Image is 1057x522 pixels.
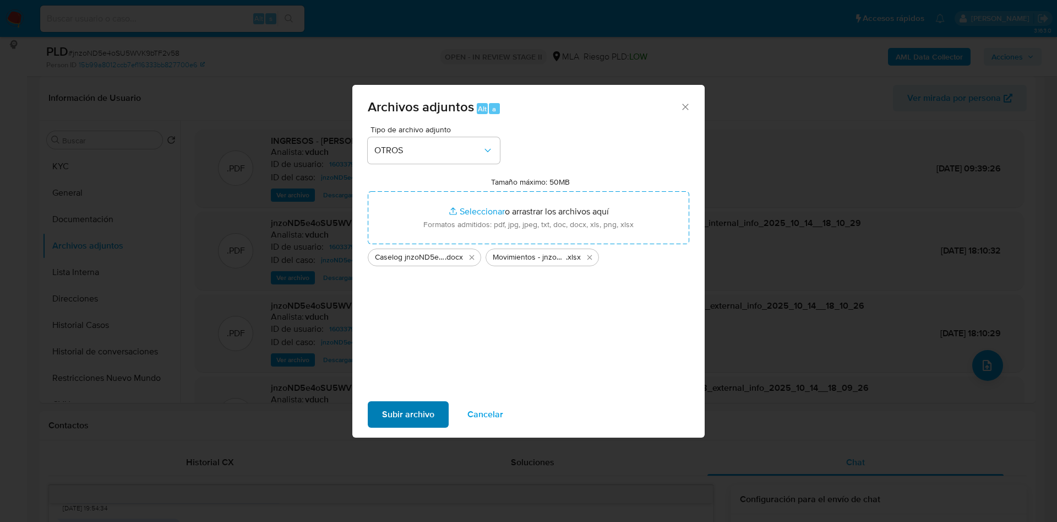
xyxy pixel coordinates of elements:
span: Subir archivo [382,402,434,427]
button: Cancelar [453,401,517,428]
button: Subir archivo [368,401,449,428]
span: Caselog jnzoND5e4oSU5WVK9bTF2v58_2025_09_17_15_09_23 [375,252,445,263]
ul: Archivos seleccionados [368,244,689,266]
button: Cerrar [680,101,690,111]
span: .docx [445,252,463,263]
span: Alt [478,104,487,114]
span: a [492,104,496,114]
span: .xlsx [566,252,581,263]
span: Tipo de archivo adjunto [371,126,503,133]
span: Movimientos - jnzoND5e4oSU5WVK9bTF2v58_2025_09_17_15_09_23 [493,252,566,263]
span: OTROS [374,145,482,156]
button: Eliminar Caselog jnzoND5e4oSU5WVK9bTF2v58_2025_09_17_15_09_23.docx [465,251,478,264]
button: Eliminar Movimientos - jnzoND5e4oSU5WVK9bTF2v58_2025_09_17_15_09_23.xlsx [583,251,596,264]
label: Tamaño máximo: 50MB [491,177,570,187]
span: Cancelar [467,402,503,427]
button: OTROS [368,137,500,164]
span: Archivos adjuntos [368,97,474,116]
